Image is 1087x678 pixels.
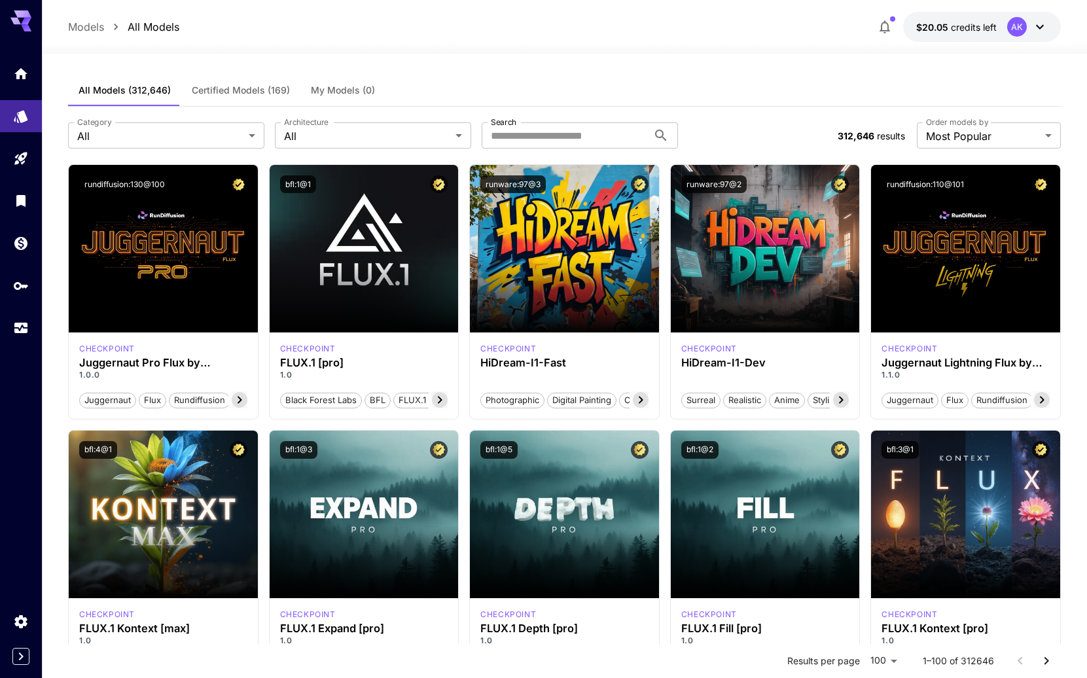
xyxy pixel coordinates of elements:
div: FLUX.1 D [882,343,937,355]
button: Certified Model – Vetted for best performance and includes a commercial license. [430,441,448,459]
button: Certified Model – Vetted for best performance and includes a commercial license. [631,441,649,459]
span: Digital Painting [548,394,616,407]
div: fluxpro [280,609,336,620]
span: All [77,128,243,144]
button: Digital Painting [547,391,616,408]
button: rundiffusion:130@100 [79,175,170,193]
button: Anime [769,391,805,408]
button: juggernaut [882,391,938,408]
h3: FLUX.1 Kontext [pro] [882,622,1050,635]
div: FLUX.1 Depth [pro] [480,622,649,635]
p: 1.0 [681,635,849,647]
span: Stylized [808,394,849,407]
span: Anime [770,394,804,407]
h3: Juggernaut Lightning Flux by RunDiffusion [882,357,1050,369]
p: checkpoint [882,343,937,355]
div: Library [13,192,29,209]
span: flux [139,394,166,407]
span: All Models (312,646) [79,84,171,96]
div: 100 [865,651,902,670]
div: fluxpro [480,609,536,620]
button: Photographic [480,391,544,408]
button: Certified Model – Vetted for best performance and includes a commercial license. [230,441,247,459]
button: $20.05AK [903,12,1061,42]
button: flux [941,391,969,408]
p: checkpoint [681,343,737,355]
label: Search [491,116,516,128]
button: bfl:1@1 [280,175,316,193]
div: HiDream Dev [681,343,737,355]
button: rundiffusion:110@101 [882,175,969,193]
button: Surreal [681,391,721,408]
div: Playground [13,151,29,167]
button: juggernaut [79,391,136,408]
button: bfl:4@1 [79,441,117,459]
span: results [877,130,905,141]
p: 1.0 [882,635,1050,647]
div: HiDream Fast [480,343,536,355]
div: Home [13,65,29,82]
button: Certified Model – Vetted for best performance and includes a commercial license. [430,175,448,193]
p: checkpoint [79,343,135,355]
p: 1.0.0 [79,369,247,381]
span: Realistic [724,394,766,407]
span: Cinematic [620,394,669,407]
button: flux [139,391,166,408]
span: My Models (0) [311,84,375,96]
button: Certified Model – Vetted for best performance and includes a commercial license. [1032,441,1050,459]
label: Category [77,116,112,128]
button: Certified Model – Vetted for best performance and includes a commercial license. [230,175,247,193]
button: Certified Model – Vetted for best performance and includes a commercial license. [831,441,849,459]
div: fluxpro [280,343,336,355]
p: checkpoint [681,609,737,620]
a: All Models [128,19,179,35]
span: All [284,128,450,144]
button: BFL [365,391,391,408]
button: Certified Model – Vetted for best performance and includes a commercial license. [1032,175,1050,193]
p: checkpoint [280,343,336,355]
p: 1.1.0 [882,369,1050,381]
button: Stylized [808,391,849,408]
button: rundiffusion [169,391,230,408]
span: $20.05 [916,22,951,33]
div: AK [1007,17,1027,37]
h3: FLUX.1 Fill [pro] [681,622,849,635]
span: juggernaut [882,394,938,407]
button: bfl:3@1 [882,441,919,459]
h3: HiDream-I1-Dev [681,357,849,369]
label: Order models by [926,116,988,128]
p: 1.0 [280,369,448,381]
h3: FLUX.1 Expand [pro] [280,622,448,635]
button: Expand sidebar [12,648,29,665]
button: Go to next page [1033,648,1060,674]
span: rundiffusion [972,394,1032,407]
span: Black Forest Labs [281,394,361,407]
span: Photographic [481,394,544,407]
button: Cinematic [619,391,669,408]
button: runware:97@2 [681,175,747,193]
span: 312,646 [838,130,874,141]
p: checkpoint [882,609,937,620]
p: checkpoint [280,609,336,620]
p: Models [68,19,104,35]
label: Architecture [284,116,329,128]
div: fluxpro [681,609,737,620]
h3: Juggernaut Pro Flux by RunDiffusion [79,357,247,369]
button: Certified Model – Vetted for best performance and includes a commercial license. [631,175,649,193]
span: FLUX.1 [pro] [394,394,454,407]
span: flux [942,394,968,407]
div: FLUX.1 Kontext [pro] [882,609,937,620]
p: 1.0 [79,635,247,647]
button: rundiffusion [971,391,1033,408]
button: FLUX.1 [pro] [393,391,454,408]
button: runware:97@3 [480,175,546,193]
div: Settings [13,613,29,630]
button: bfl:1@3 [280,441,317,459]
p: checkpoint [480,609,536,620]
